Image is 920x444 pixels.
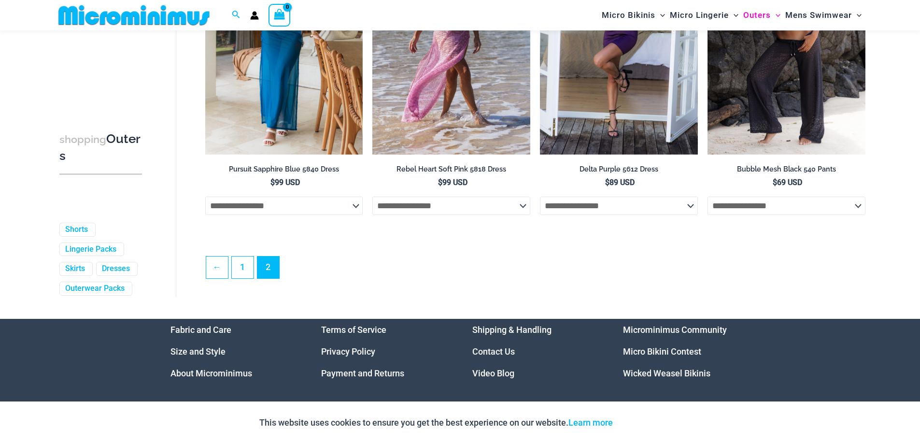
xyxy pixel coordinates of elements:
a: Size and Style [170,346,226,357]
span: Menu Toggle [771,3,780,28]
aside: Footer Widget 4 [623,319,750,384]
a: Video Blog [472,368,514,378]
aside: Footer Widget 1 [170,319,297,384]
a: Skirts [65,264,85,274]
bdi: 99 USD [438,178,467,187]
img: MM SHOP LOGO FLAT [55,4,213,26]
span: Mens Swimwear [785,3,852,28]
bdi: 89 USD [605,178,635,187]
a: Learn more [568,417,613,428]
a: Contact Us [472,346,515,357]
a: ← [206,257,228,278]
span: Micro Lingerie [670,3,729,28]
h3: Outers [59,131,142,164]
a: Payment and Returns [321,368,404,378]
a: Search icon link [232,9,241,21]
a: Micro LingerieMenu ToggleMenu Toggle [667,3,741,28]
a: Shipping & Handling [472,325,552,335]
h2: Delta Purple 5612 Dress [540,165,698,174]
a: OutersMenu ToggleMenu Toggle [741,3,783,28]
span: Menu Toggle [852,3,862,28]
span: $ [605,178,609,187]
a: Terms of Service [321,325,386,335]
a: Delta Purple 5612 Dress [540,165,698,177]
a: Privacy Policy [321,346,375,357]
a: Micro Bikini Contest [623,346,701,357]
button: Accept [620,411,661,434]
a: Wicked Weasel Bikinis [623,368,710,378]
a: Outerwear Packs [65,284,125,294]
a: Dresses [102,264,130,274]
a: Shorts [65,225,88,235]
a: Pursuit Sapphire Blue 5840 Dress [205,165,363,177]
a: Bubble Mesh Black 540 Pants [708,165,865,177]
span: Menu Toggle [729,3,738,28]
span: shopping [59,133,106,145]
a: Fabric and Care [170,325,231,335]
p: This website uses cookies to ensure you get the best experience on our website. [259,415,613,430]
a: View Shopping Cart, empty [269,4,291,26]
nav: Product Pagination [205,256,865,284]
nav: Site Navigation [598,1,866,29]
a: Microminimus Community [623,325,727,335]
span: $ [438,178,442,187]
bdi: 99 USD [270,178,300,187]
a: Rebel Heart Soft Pink 5818 Dress [372,165,530,177]
nav: Menu [170,319,297,384]
nav: Menu [472,319,599,384]
a: Mens SwimwearMenu ToggleMenu Toggle [783,3,864,28]
nav: Menu [623,319,750,384]
span: Page 2 [257,257,279,278]
span: Micro Bikinis [602,3,655,28]
aside: Footer Widget 3 [472,319,599,384]
a: Lingerie Packs [65,244,116,255]
a: Account icon link [250,11,259,20]
aside: Footer Widget 2 [321,319,448,384]
span: Outers [743,3,771,28]
span: $ [270,178,275,187]
bdi: 69 USD [773,178,802,187]
nav: Menu [321,319,448,384]
h2: Rebel Heart Soft Pink 5818 Dress [372,165,530,174]
h2: Bubble Mesh Black 540 Pants [708,165,865,174]
h2: Pursuit Sapphire Blue 5840 Dress [205,165,363,174]
span: Menu Toggle [655,3,665,28]
a: About Microminimus [170,368,252,378]
span: $ [773,178,777,187]
a: Page 1 [232,257,254,278]
a: Micro BikinisMenu ToggleMenu Toggle [599,3,667,28]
